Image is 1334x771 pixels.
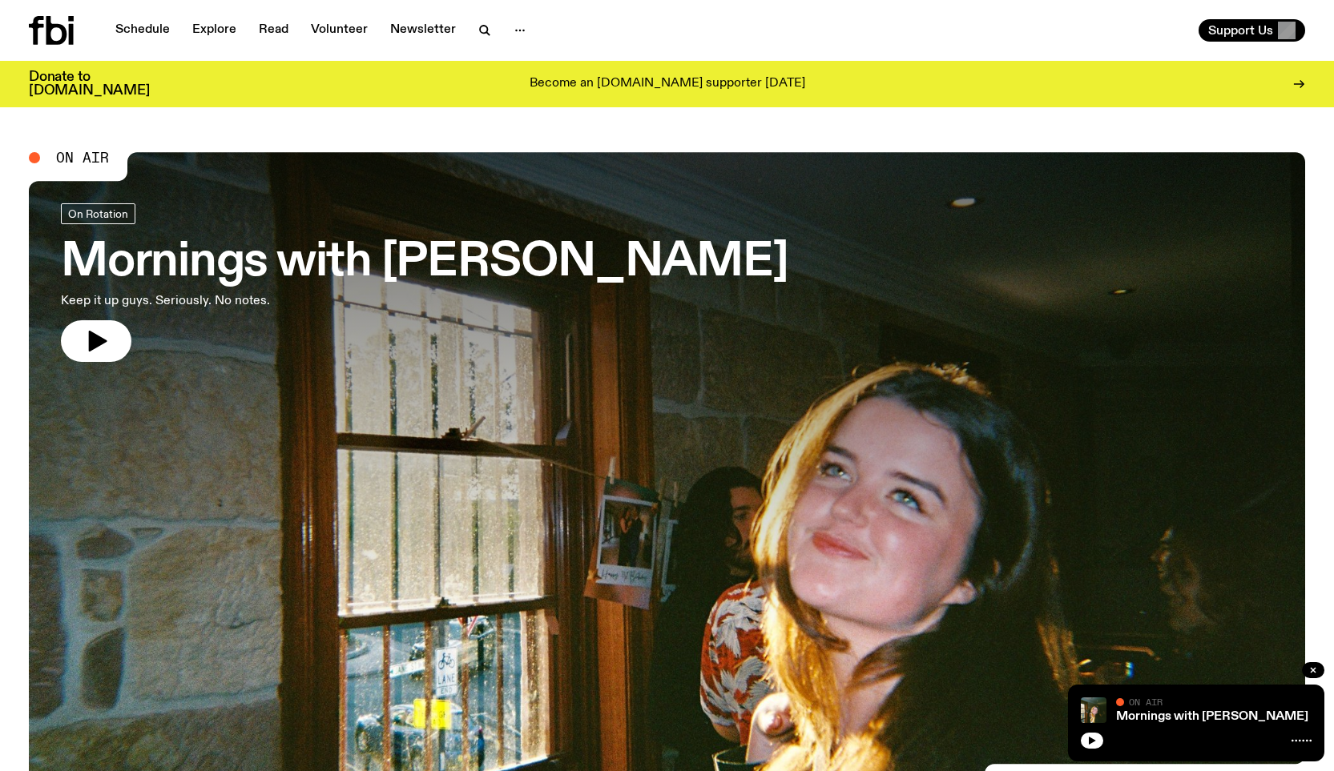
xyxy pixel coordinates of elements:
h3: Donate to [DOMAIN_NAME] [29,70,150,98]
span: On Air [1129,697,1163,707]
a: Mornings with [PERSON_NAME]Keep it up guys. Seriously. No notes. [61,203,788,362]
a: Newsletter [381,19,465,42]
h3: Mornings with [PERSON_NAME] [61,240,788,285]
a: Read [249,19,298,42]
span: On Air [56,151,109,165]
img: Freya smiles coyly as she poses for the image. [1081,697,1106,723]
span: On Rotation [68,207,128,219]
a: Volunteer [301,19,377,42]
button: Support Us [1199,19,1305,42]
a: On Rotation [61,203,135,224]
a: Schedule [106,19,179,42]
span: Support Us [1208,23,1273,38]
a: Explore [183,19,246,42]
p: Keep it up guys. Seriously. No notes. [61,291,471,311]
a: Mornings with [PERSON_NAME] [1116,710,1308,723]
p: Become an [DOMAIN_NAME] supporter [DATE] [530,77,805,91]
